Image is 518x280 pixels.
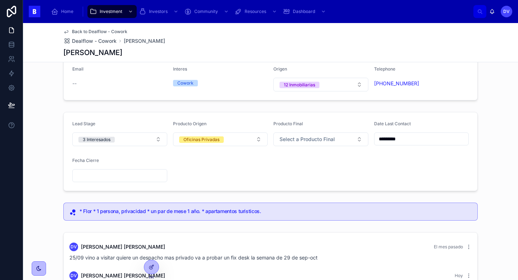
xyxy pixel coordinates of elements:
[72,29,127,35] span: Back to Dealflow - Cowork
[100,9,122,14] span: Investment
[72,37,117,45] span: Dealflow - Cowork
[273,132,368,146] button: Select Button
[124,37,165,45] a: [PERSON_NAME]
[273,66,287,72] span: Origen
[273,121,303,126] span: Producto Final
[71,273,77,279] span: DV
[374,80,419,87] a: [PHONE_NUMBER]
[81,272,165,279] span: [PERSON_NAME] [PERSON_NAME]
[63,29,127,35] a: Back to Dealflow - Cowork
[434,244,463,249] span: El mes pasado
[72,121,95,126] span: Lead Stage
[46,4,473,19] div: scrollable content
[61,9,73,14] span: Home
[71,244,77,250] span: DV
[232,5,281,18] a: Resources
[284,82,315,88] div: 12 Inmobiliarias
[69,254,318,261] span: 25/09 vino a visitar quiere un despacho mas privado va a probar un fix desk la semana de 29 de se...
[149,9,168,14] span: Investors
[81,243,165,250] span: [PERSON_NAME] [PERSON_NAME]
[72,158,99,163] span: Fecha Cierre
[182,5,232,18] a: Community
[280,136,335,143] span: Select a Producto Final
[177,80,194,86] div: Cowork
[173,121,206,126] span: Producto Origen
[281,5,330,18] a: Dashboard
[79,209,472,214] h5: * Flor * 1 persona, privacidad * un par de mese 1 año. * apartamentos turisticos.
[280,81,319,88] button: Unselect I_12_INMOBILIARIAS
[173,132,268,146] button: Select Button
[72,66,83,72] span: Email
[183,136,219,143] div: Oficinas Privadas
[374,121,411,126] span: Date Last Contact
[194,9,218,14] span: Community
[374,66,395,72] span: Telephone
[293,9,315,14] span: Dashboard
[455,273,463,278] span: Hoy
[72,132,167,146] button: Select Button
[273,78,368,91] button: Select Button
[83,137,110,143] div: 3 Interesados
[87,5,137,18] a: Investment
[503,9,510,14] span: DV
[72,80,77,87] span: --
[245,9,266,14] span: Resources
[29,6,40,17] img: App logo
[173,66,187,72] span: Interes
[49,5,78,18] a: Home
[63,48,122,58] h1: [PERSON_NAME]
[137,5,182,18] a: Investors
[63,37,117,45] a: Dealflow - Cowork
